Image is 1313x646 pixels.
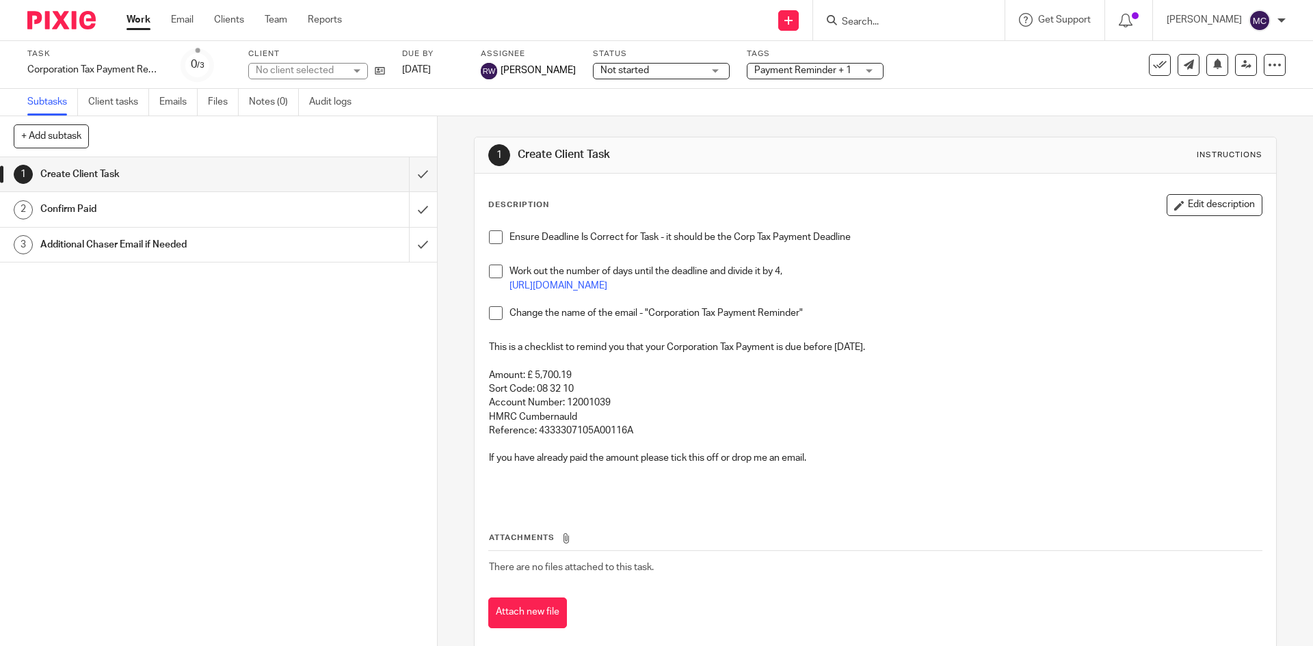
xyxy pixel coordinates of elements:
[409,228,437,262] div: Mark as done
[14,235,33,254] div: 3
[409,192,437,226] div: Mark as done
[214,13,244,27] a: Clients
[375,66,385,76] i: Open client page
[747,49,884,59] label: Tags
[488,200,549,211] p: Description
[27,89,78,116] a: Subtasks
[1178,54,1199,76] a: Send new email to Kier Solutions Ltd.
[402,65,431,75] span: [DATE]
[14,200,33,219] div: 2
[159,89,198,116] a: Emails
[127,13,150,27] a: Work
[27,63,164,77] div: Corporation Tax Payment Reminder
[509,230,1261,244] p: Ensure Deadline Is Correct for Task - it should be the Corp Tax Payment Deadline
[402,49,464,59] label: Due by
[509,265,1261,278] p: Work out the number of days until the deadline and divide it by 4,
[1197,150,1262,161] div: Instructions
[27,49,164,59] label: Task
[489,451,1261,465] p: If you have already paid the amount please tick this off or drop me an email.
[1249,10,1271,31] img: svg%3E
[489,410,1261,424] p: HMRC Cumbernauld
[489,396,1261,409] p: Account Number: 12001039
[14,165,33,184] div: 1
[489,382,1261,396] p: Sort Code: 08 32 10
[256,64,345,77] div: No client selected
[308,13,342,27] a: Reports
[249,89,299,116] a: Notes (0)
[481,63,497,79] img: Ricky Whitfield
[489,340,1261,354] p: This is a checklist to remind you that your Corporation Tax Payment is due before [DATE].
[40,164,277,185] h1: Create Client Task
[1038,15,1091,25] span: Get Support
[509,281,607,291] a: [URL][DOMAIN_NAME]
[600,66,649,75] span: Not started
[208,89,239,116] a: Files
[1167,13,1242,27] p: [PERSON_NAME]
[40,234,277,255] h1: Additional Chaser Email if Needed
[40,199,277,219] h1: Confirm Paid
[27,11,96,29] img: Pixie
[489,368,1261,382] p: Amount: £ 5,700.19
[248,49,385,59] label: Client
[409,157,437,191] div: Mark as done
[501,64,576,77] span: [PERSON_NAME]
[489,563,654,572] span: There are no files attached to this task.
[840,16,964,29] input: Search
[488,144,510,166] div: 1
[197,62,204,69] small: /3
[1206,54,1228,76] button: Snooze task
[489,424,1261,438] p: Reference: 4333307105A00116A
[309,89,362,116] a: Audit logs
[1167,194,1262,216] button: Edit description
[1235,54,1257,76] a: Reassign task
[518,148,905,162] h1: Create Client Task
[593,49,730,59] label: Status
[171,13,194,27] a: Email
[489,534,555,541] span: Attachments
[481,49,576,59] label: Assignee
[754,66,851,75] span: Payment Reminder + 1
[88,89,149,116] a: Client tasks
[509,306,1261,320] p: Change the name of the email - "Corporation Tax Payment Reminder"
[191,57,204,72] div: 0
[488,597,567,628] button: Attach new file
[14,124,89,148] button: + Add subtask
[265,13,287,27] a: Team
